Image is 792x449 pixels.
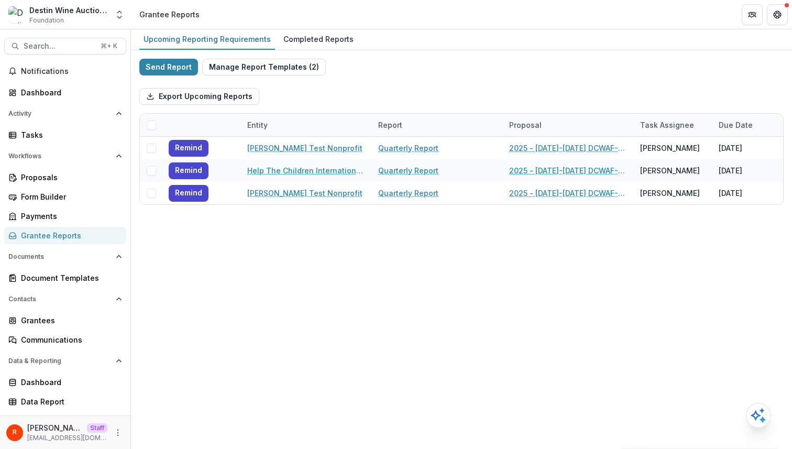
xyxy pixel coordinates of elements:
[241,114,372,136] div: Entity
[372,114,503,136] div: Report
[21,334,118,345] div: Communications
[640,188,700,199] div: [PERSON_NAME]
[712,182,791,204] div: [DATE]
[247,143,362,154] a: [PERSON_NAME] Test Nonprofit
[378,143,438,154] a: Quarterly Report
[634,119,700,130] div: Task Assignee
[712,114,791,136] div: Due Date
[4,126,126,144] a: Tasks
[8,152,112,160] span: Workflows
[21,191,118,202] div: Form Builder
[21,396,118,407] div: Data Report
[139,88,259,105] button: Export Upcoming Reports
[241,119,274,130] div: Entity
[4,188,126,205] a: Form Builder
[4,63,126,80] button: Notifications
[21,211,118,222] div: Payments
[503,114,634,136] div: Proposal
[139,29,275,50] a: Upcoming Reporting Requirements
[4,207,126,225] a: Payments
[8,6,25,23] img: Destin Wine Auction Workflow Sandbox
[169,185,208,202] button: Remind
[29,5,108,16] div: Destin Wine Auction Workflow Sandbox
[640,143,700,154] div: [PERSON_NAME]
[4,169,126,186] a: Proposals
[8,357,112,365] span: Data & Reporting
[712,119,759,130] div: Due Date
[112,4,127,25] button: Open entity switcher
[4,331,126,348] a: Communications
[4,269,126,287] a: Document Templates
[378,188,438,199] a: Quarterly Report
[21,315,118,326] div: Grantees
[4,227,126,244] a: Grantee Reports
[4,374,126,391] a: Dashboard
[712,159,791,182] div: [DATE]
[13,429,17,436] div: Raj
[509,165,628,176] a: 2025 - [DATE]-[DATE] DCWAF-Charity Introductory Application
[634,114,712,136] div: Task Assignee
[247,165,366,176] a: Help The Children International Childrens Charity
[21,129,118,140] div: Tasks
[169,162,208,179] button: Remind
[378,165,438,176] a: Quarterly Report
[24,42,94,51] span: Search...
[712,137,791,159] div: [DATE]
[139,31,275,47] div: Upcoming Reporting Requirements
[27,422,83,433] p: [PERSON_NAME]
[4,393,126,410] a: Data Report
[4,148,126,165] button: Open Workflows
[169,140,208,157] button: Remind
[4,312,126,329] a: Grantees
[8,110,112,117] span: Activity
[640,165,700,176] div: [PERSON_NAME]
[4,84,126,101] a: Dashboard
[202,59,326,75] button: Manage Report Templates (2)
[87,423,107,433] p: Staff
[746,403,771,428] button: Open AI Assistant
[21,230,118,241] div: Grantee Reports
[4,105,126,122] button: Open Activity
[21,67,122,76] span: Notifications
[4,353,126,369] button: Open Data & Reporting
[742,4,763,25] button: Partners
[27,433,107,443] p: [EMAIL_ADDRESS][DOMAIN_NAME]
[509,143,628,154] a: 2025 - [DATE]-[DATE] DCWAF-Charity Introductory Application
[8,295,112,303] span: Contacts
[279,29,358,50] a: Completed Reports
[279,31,358,47] div: Completed Reports
[98,40,119,52] div: ⌘ + K
[21,172,118,183] div: Proposals
[21,272,118,283] div: Document Templates
[139,59,198,75] button: Send Report
[135,7,204,22] nav: breadcrumb
[4,38,126,54] button: Search...
[21,87,118,98] div: Dashboard
[767,4,788,25] button: Get Help
[503,119,548,130] div: Proposal
[112,426,124,439] button: More
[247,188,362,199] a: [PERSON_NAME] Test Nonprofit
[4,291,126,308] button: Open Contacts
[139,9,200,20] div: Grantee Reports
[509,188,628,199] a: 2025 - [DATE]-[DATE] DCWAF-Charity Introductory Application
[4,248,126,265] button: Open Documents
[372,119,409,130] div: Report
[8,253,112,260] span: Documents
[29,16,64,25] span: Foundation
[21,377,118,388] div: Dashboard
